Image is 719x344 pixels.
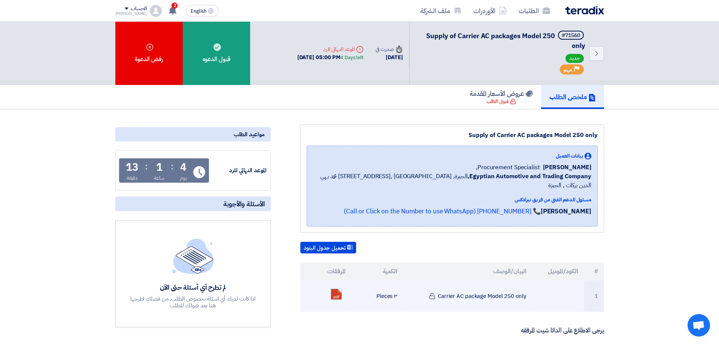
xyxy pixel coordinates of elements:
[344,207,541,216] a: 📞 [PHONE_NUMBER] (Call or Click on the Number to use WhatsApp)
[584,280,604,312] td: 1
[300,262,352,280] th: المرفقات
[426,31,585,51] span: Supply of Carrier AC packages Model 250 only
[467,2,513,19] a: الأوردرات
[297,53,364,62] div: [DATE] 05:00 PM
[352,280,403,312] td: ٣ Pieces
[533,262,584,280] th: الكود/الموديل
[376,53,403,62] div: [DATE]
[313,196,591,204] div: مسئول الدعم الفني من فريق تيرادكس
[403,280,533,312] td: Carrier AC package Model 250 only
[129,295,257,309] div: اذا كانت لديك أي اسئلة بخصوص الطلب, من فضلك اطرحها هنا بعد قبولك للطلب
[513,2,556,19] a: الطلبات
[414,2,467,19] a: ملف الشركة
[150,5,162,17] img: profile_test.png
[564,66,572,73] span: مهم
[476,163,540,172] span: Procurement Specialist,
[313,172,591,190] span: الجيزة, [GEOGRAPHIC_DATA] ,[STREET_ADDRESS] محمد بهي الدين بركات , الجيزة
[340,54,364,61] div: 4 Days left
[210,166,267,175] div: الموعد النهائي للرد
[461,85,541,109] a: عروض الأسعار المقدمة قبول الطلب
[549,92,596,101] h5: ملخص الطلب
[562,33,580,38] div: #71560
[300,242,356,254] button: تحميل جدول البنود
[115,22,183,85] div: رفض الدعوة
[584,262,604,280] th: #
[126,162,139,173] div: 13
[180,162,186,173] div: 4
[419,31,585,50] h5: Supply of Carrier AC packages Model 250 only
[172,3,178,9] span: 2
[470,89,533,98] h5: عروض الأسعار المقدمة
[565,6,604,15] img: Teradix logo
[297,45,364,53] div: الموعد النهائي للرد
[300,327,604,334] p: يرجى الاطلاع على الداتا شيت المرفقه
[688,314,710,337] div: دردشة مفتوحة
[180,174,187,182] div: يوم
[541,207,591,216] strong: [PERSON_NAME]
[331,289,391,334] a: PSDUB__N_1758717236079.pdf
[183,22,250,85] div: قبول الدعوه
[145,160,148,173] div: :
[171,160,173,173] div: :
[131,6,147,12] div: الحساب
[467,172,591,181] b: Egyptian Automotive and Trading Company,
[403,262,533,280] th: البيان/الوصف
[486,98,516,105] div: قبول الطلب
[352,262,403,280] th: الكمية
[223,200,265,208] span: الأسئلة والأجوبة
[191,9,206,14] span: English
[156,162,163,173] div: 1
[376,45,403,53] div: صدرت في
[115,127,271,141] div: مواعيد الطلب
[172,238,214,274] img: empty_state_list.svg
[129,283,257,292] div: لم تطرح أي أسئلة حتى الآن
[541,85,604,109] a: ملخص الطلب
[115,12,147,16] div: [PERSON_NAME]
[186,5,219,17] button: English
[556,152,583,160] span: بيانات العميل
[307,131,598,140] div: Supply of Carrier AC packages Model 250 only
[127,174,138,182] div: دقيقة
[543,163,591,172] span: [PERSON_NAME]
[565,54,584,63] span: جديد
[154,174,165,182] div: ساعة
